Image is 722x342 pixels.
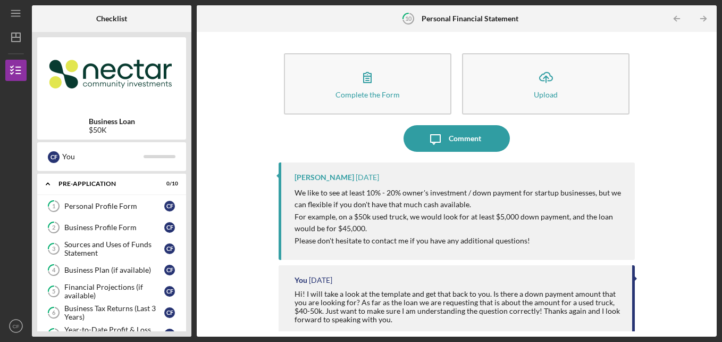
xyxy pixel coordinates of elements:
[43,196,181,217] a: 1Personal Profile FormCF
[295,173,354,182] div: [PERSON_NAME]
[295,235,625,247] p: Please don't hesitate to contact me if you have any additional questions!
[309,276,332,284] time: 2025-09-12 20:57
[43,217,181,238] a: 2Business Profile FormCF
[62,148,144,166] div: You
[43,259,181,281] a: 4Business Plan (if available)CF
[64,283,164,300] div: Financial Projections (if available)
[89,126,135,134] div: $50K
[284,53,451,115] button: Complete the Form
[534,91,558,99] div: Upload
[164,265,175,275] div: C F
[52,267,56,274] tspan: 4
[404,125,510,152] button: Comment
[52,246,55,253] tspan: 3
[462,53,629,115] button: Upload
[37,43,186,107] img: Product logo
[295,211,625,235] p: For example, on a $50k used truck, we would look for at least $5,000 down payment, and the loan w...
[422,14,518,23] b: Personal Financial Statement
[58,181,152,187] div: Pre-Application
[48,151,60,163] div: C F
[164,201,175,211] div: C F
[43,281,181,302] a: 5Financial Projections (if available)CF
[164,243,175,254] div: C F
[52,331,56,338] tspan: 7
[164,222,175,233] div: C F
[89,117,135,126] b: Business Loan
[295,276,307,284] div: You
[449,125,481,152] div: Comment
[96,14,127,23] b: Checklist
[295,187,625,211] p: We like to see at least 10% - 20% owner's investment / down payment for startup businesses, but w...
[52,288,55,295] tspan: 5
[5,315,27,337] button: CF
[43,302,181,323] a: 6Business Tax Returns (Last 3 Years)CF
[164,307,175,318] div: C F
[164,329,175,339] div: C F
[64,266,164,274] div: Business Plan (if available)
[64,223,164,232] div: Business Profile Form
[164,286,175,297] div: C F
[64,240,164,257] div: Sources and Uses of Funds Statement
[295,290,622,324] div: Hi! I will take a look at the template and get that back to you. Is there a down payment amount t...
[64,202,164,210] div: Personal Profile Form
[405,15,412,22] tspan: 10
[52,224,55,231] tspan: 2
[159,181,178,187] div: 0 / 10
[52,310,56,316] tspan: 6
[356,173,379,182] time: 2025-09-12 21:20
[13,323,20,329] text: CF
[335,91,400,99] div: Complete the Form
[64,304,164,321] div: Business Tax Returns (Last 3 Years)
[52,203,55,210] tspan: 1
[43,238,181,259] a: 3Sources and Uses of Funds StatementCF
